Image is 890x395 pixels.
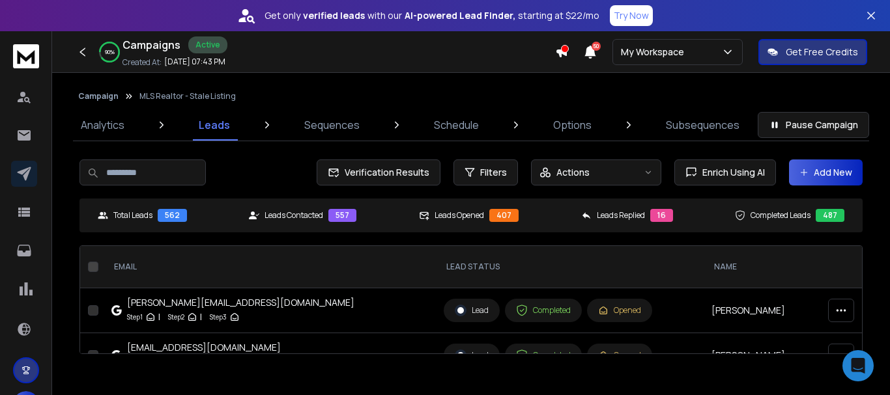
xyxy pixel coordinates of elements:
div: Completed [516,349,571,361]
span: 50 [592,42,601,51]
button: Get Free Credits [758,39,867,65]
div: Open Intercom Messenger [842,350,874,381]
div: Active [188,36,227,53]
p: Step 2 [168,310,184,323]
button: Try Now [610,5,653,26]
p: Step 3 [210,310,227,323]
p: Created At: [122,57,162,68]
div: Lead [455,305,489,316]
span: Verification Results [339,166,429,179]
p: Step 1 [127,310,143,323]
p: Total Leads [113,210,152,221]
p: | [200,310,202,323]
a: Sequences [296,109,367,141]
div: Opened [598,305,641,316]
button: Pause Campaign [758,112,869,138]
p: Analytics [81,117,124,133]
div: 562 [158,209,187,222]
p: Options [553,117,592,133]
span: Enrich Using AI [697,166,765,179]
p: MLS Realtor - Stale Listing [139,91,236,102]
p: Completed Leads [751,210,811,221]
a: Subsequences [658,109,747,141]
p: Schedule [434,117,479,133]
a: Options [545,109,599,141]
div: [EMAIL_ADDRESS][DOMAIN_NAME] [127,341,281,354]
th: EMAIL [104,246,436,288]
p: Leads Opened [435,210,484,221]
p: Try Now [614,9,649,22]
a: Leads [191,109,238,141]
p: Sequences [304,117,360,133]
button: Filters [453,159,518,185]
p: | [158,310,160,323]
p: Get only with our starting at $22/mo [265,9,599,22]
p: 90 % [105,48,115,56]
button: Verification Results [317,159,440,185]
button: Add New [789,159,863,185]
p: Leads [199,117,230,133]
button: Campaign [78,91,119,102]
p: Leads Replied [597,210,645,221]
p: [DATE] 07:43 PM [164,57,225,67]
img: logo [13,44,39,68]
a: Schedule [426,109,487,141]
div: 487 [816,209,844,222]
h1: Campaigns [122,37,180,53]
strong: verified leads [303,9,365,22]
p: Actions [556,166,590,179]
strong: AI-powered Lead Finder, [405,9,515,22]
a: Analytics [73,109,132,141]
p: My Workspace [621,46,689,59]
p: Subsequences [666,117,739,133]
th: LEAD STATUS [436,246,704,288]
button: Enrich Using AI [674,159,776,185]
div: Completed [516,305,571,316]
div: Lead [455,349,489,361]
div: 407 [489,209,519,222]
span: Filters [480,166,507,179]
div: 16 [650,209,673,222]
div: 557 [328,209,356,222]
p: Leads Contacted [265,210,323,221]
div: [PERSON_NAME][EMAIL_ADDRESS][DOMAIN_NAME] [127,296,354,309]
div: Opened [598,350,641,361]
p: Get Free Credits [786,46,858,59]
